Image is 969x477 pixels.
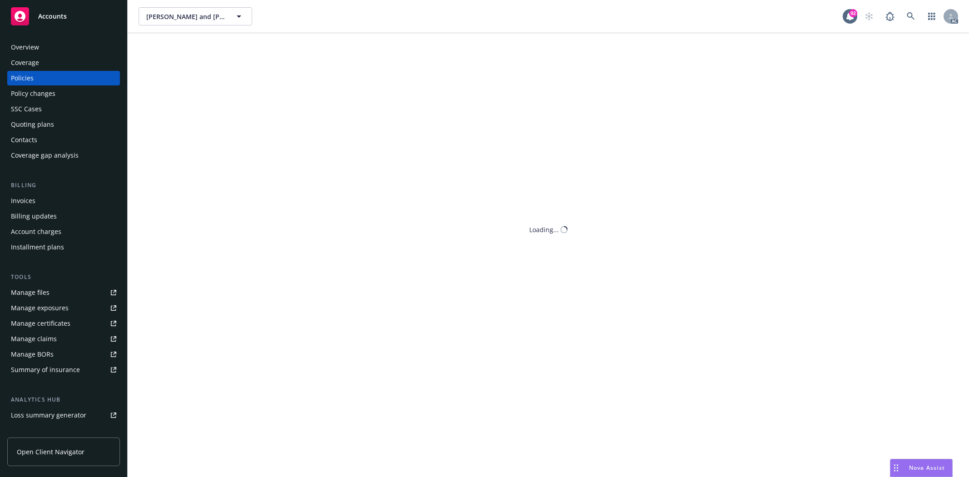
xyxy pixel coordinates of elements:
div: Tools [7,273,120,282]
a: Manage files [7,285,120,300]
div: Manage certificates [11,316,70,331]
div: Loss summary generator [11,408,86,422]
a: Invoices [7,194,120,208]
a: Policy changes [7,86,120,101]
a: Contacts [7,133,120,147]
a: Summary of insurance [7,363,120,377]
a: Policies [7,71,120,85]
a: Billing updates [7,209,120,224]
div: Policies [11,71,34,85]
a: Search [902,7,920,25]
div: SSC Cases [11,102,42,116]
div: Manage files [11,285,50,300]
div: 92 [849,9,857,17]
button: Nova Assist [890,459,953,477]
a: Manage exposures [7,301,120,315]
div: Manage exposures [11,301,69,315]
div: Summary of insurance [11,363,80,377]
div: Overview [11,40,39,55]
a: Manage BORs [7,347,120,362]
a: Overview [7,40,120,55]
div: Invoices [11,194,35,208]
a: Installment plans [7,240,120,254]
a: SSC Cases [7,102,120,116]
div: Analytics hub [7,395,120,404]
a: Coverage gap analysis [7,148,120,163]
a: Account charges [7,224,120,239]
a: Manage certificates [7,316,120,331]
div: Loading... [529,225,559,234]
a: Loss summary generator [7,408,120,422]
div: Policy changes [11,86,55,101]
div: Billing [7,181,120,190]
span: Open Client Navigator [17,447,84,457]
a: Start snowing [860,7,878,25]
span: [PERSON_NAME] and [PERSON_NAME] Trust [146,12,225,21]
a: Manage claims [7,332,120,346]
div: Manage BORs [11,347,54,362]
div: Coverage [11,55,39,70]
a: Accounts [7,4,120,29]
a: Report a Bug [881,7,899,25]
span: Accounts [38,13,67,20]
div: Installment plans [11,240,64,254]
button: [PERSON_NAME] and [PERSON_NAME] Trust [139,7,252,25]
div: Coverage gap analysis [11,148,79,163]
a: Coverage [7,55,120,70]
div: Contacts [11,133,37,147]
a: Switch app [923,7,941,25]
a: Quoting plans [7,117,120,132]
div: Quoting plans [11,117,54,132]
div: Drag to move [890,459,902,477]
div: Billing updates [11,209,57,224]
div: Manage claims [11,332,57,346]
div: Account charges [11,224,61,239]
span: Nova Assist [909,464,945,472]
